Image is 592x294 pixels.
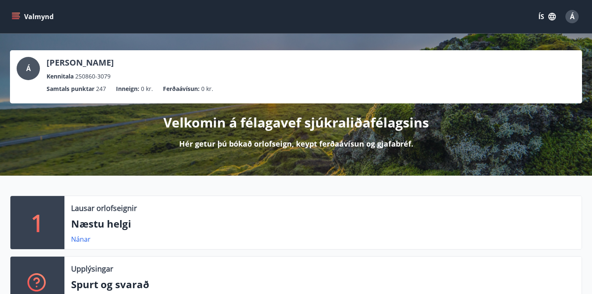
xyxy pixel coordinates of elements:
p: Lausar orlofseignir [71,203,137,213]
button: Á [562,7,582,27]
p: Inneign : [116,84,139,93]
p: [PERSON_NAME] [47,57,114,69]
p: Velkomin á félagavef sjúkraliðafélagsins [163,113,429,132]
p: Spurt og svarað [71,277,575,292]
p: Samtals punktar [47,84,94,93]
p: Upplýsingar [71,263,113,274]
p: Næstu helgi [71,217,575,231]
p: Ferðaávísun : [163,84,200,93]
a: Nánar [71,235,91,244]
p: Hér getur þú bókað orlofseign, keypt ferðaávísun og gjafabréf. [179,138,413,149]
span: 0 kr. [141,84,153,93]
p: 1 [31,207,44,238]
span: 247 [96,84,106,93]
span: 0 kr. [201,84,213,93]
span: Á [26,64,31,73]
p: Kennitala [47,72,74,81]
span: 250860-3079 [75,72,111,81]
button: ÍS [534,9,560,24]
span: Á [570,12,575,21]
button: menu [10,9,57,24]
